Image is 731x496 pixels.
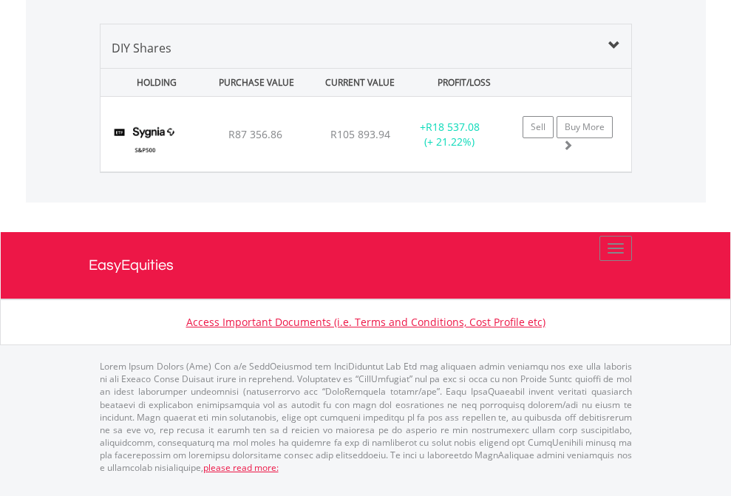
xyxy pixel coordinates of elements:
[404,120,496,149] div: + (+ 21.22%)
[228,127,282,141] span: R87 356.86
[186,315,545,329] a: Access Important Documents (i.e. Terms and Conditions, Cost Profile etc)
[206,69,307,96] div: PURCHASE VALUE
[330,127,390,141] span: R105 893.94
[557,116,613,138] a: Buy More
[310,69,410,96] div: CURRENT VALUE
[426,120,480,134] span: R18 537.08
[89,232,643,299] a: EasyEquities
[203,461,279,474] a: please read more:
[108,115,183,168] img: TFSA.SYG500.png
[100,360,632,474] p: Lorem Ipsum Dolors (Ame) Con a/e SeddOeiusmod tem InciDiduntut Lab Etd mag aliquaen admin veniamq...
[523,116,554,138] a: Sell
[414,69,514,96] div: PROFIT/LOSS
[102,69,203,96] div: HOLDING
[112,40,171,56] span: DIY Shares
